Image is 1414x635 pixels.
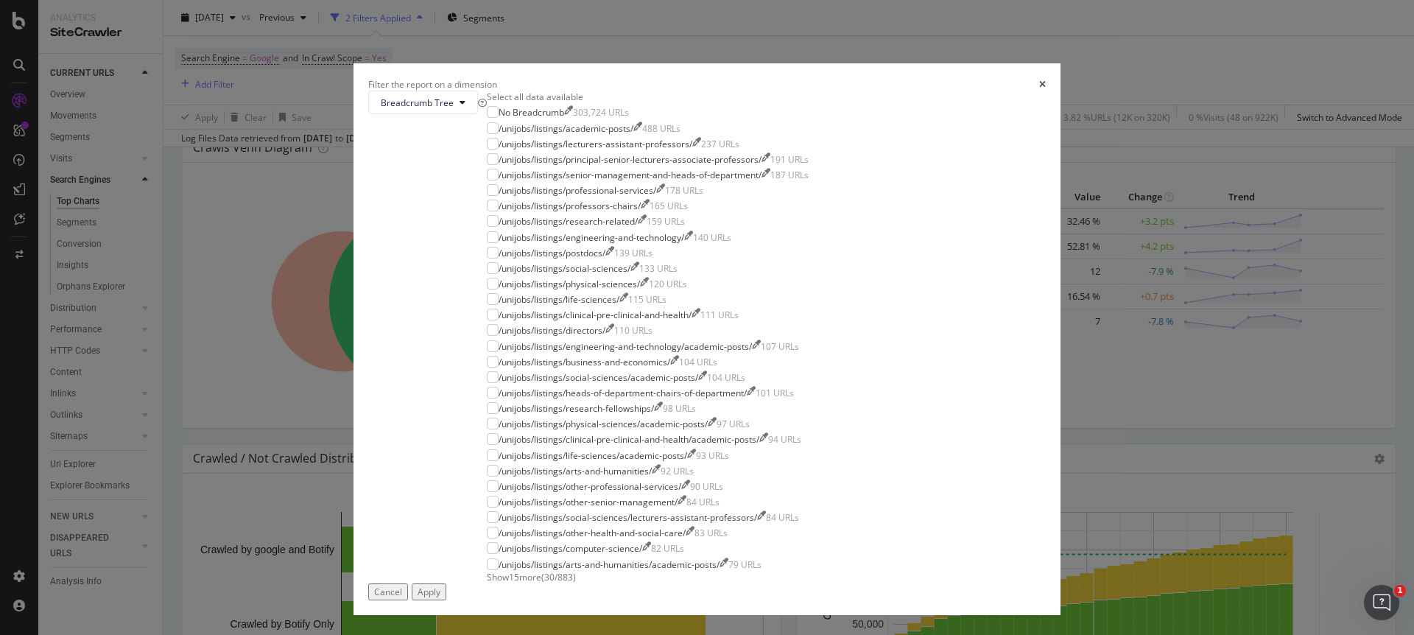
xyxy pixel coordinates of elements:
[499,449,687,462] div: /unijobs/listings/life-sciences/academic-posts/
[71,7,177,18] h1: Customer Support
[253,477,276,500] button: Send a message…
[499,138,692,150] div: /unijobs/listings/lecturers-assistant-professors/
[13,452,282,477] textarea: Ask a question…
[639,262,678,275] div: 133 URLs
[665,184,703,197] div: 178 URLs
[701,138,739,150] div: 237 URLs
[650,200,688,212] div: 165 URLs
[499,402,654,415] div: /unijobs/listings/research-fellowships/
[1364,585,1399,620] iframe: Intercom live chat
[499,200,641,212] div: /unijobs/listings/professors-chairs/
[499,247,605,259] div: /unijobs/listings/postdocs/
[71,18,183,33] p: The team can also help
[694,527,728,539] div: 83 URLs
[499,511,757,524] div: /unijobs/listings/social-sciences/lecturers-assistant-professors/
[651,542,684,555] div: 82 URLs
[353,63,1060,615] div: modal
[693,231,731,244] div: 140 URLs
[686,496,720,508] div: 84 URLs
[499,324,605,337] div: /unijobs/listings/directors/
[499,356,670,368] div: /unijobs/listings/business-and-economics/
[717,418,750,430] div: 97 URLs
[368,78,497,91] div: Filter the report on a dimension
[499,542,642,555] div: /unijobs/listings/computer-science/
[42,8,66,32] img: Profile image for Customer Support
[94,483,105,494] button: Start recording
[374,586,402,598] div: Cancel
[700,309,739,321] div: 111 URLs
[649,278,687,290] div: 120 URLs
[499,465,652,477] div: /unijobs/listings/arts-and-humanities/
[647,215,685,228] div: 159 URLs
[499,293,619,306] div: /unijobs/listings/life-sciences/
[381,97,454,109] span: Breadcrumb Tree
[573,106,629,119] div: 303,724 URLs
[499,309,692,321] div: /unijobs/listings/clinical-pre-clinical-and-health/
[499,231,684,244] div: /unijobs/listings/engineering-and-technology/
[541,571,576,583] span: ( 30 / 883 )
[642,122,680,135] div: 488 URLs
[499,496,678,508] div: /unijobs/listings/other-senior-management/
[499,106,564,119] div: No Breadcrumb
[499,153,761,166] div: /unijobs/listings/principal-senior-lecturers-associate-professors/
[499,169,761,181] div: /unijobs/listings/senior-management-and-heads-of-department/
[499,122,633,135] div: /unijobs/listings/academic-posts/
[614,324,653,337] div: 110 URLs
[368,583,408,600] button: Cancel
[499,340,752,353] div: /unijobs/listings/engineering-and-technology/academic-posts/
[499,527,686,539] div: /unijobs/listings/other-health-and-social-care/
[499,278,640,290] div: /unijobs/listings/physical-sciences/
[614,247,653,259] div: 139 URLs
[770,169,809,181] div: 187 URLs
[499,184,656,197] div: /unijobs/listings/professional-services/
[499,371,698,384] div: /unijobs/listings/social-sciences/academic-posts/
[707,371,745,384] div: 104 URLs
[499,418,708,430] div: /unijobs/listings/physical-sciences/academic-posts/
[499,215,638,228] div: /unijobs/listings/research-related/
[258,6,285,32] div: Close
[499,262,630,275] div: /unijobs/listings/social-sciences/
[663,402,696,415] div: 98 URLs
[728,558,761,571] div: 79 URLs
[412,583,446,600] button: Apply
[499,387,747,399] div: /unijobs/listings/heads-of-department-chairs-of-department/
[679,356,717,368] div: 104 URLs
[70,483,82,494] button: Gif picker
[499,558,720,571] div: /unijobs/listings/arts-and-humanities/academic-posts/
[661,465,694,477] div: 92 URLs
[231,6,258,34] button: Home
[46,483,58,494] button: Emoji picker
[761,340,799,353] div: 107 URLs
[1039,78,1046,91] div: times
[499,480,681,493] div: /unijobs/listings/other-professional-services/
[628,293,666,306] div: 115 URLs
[418,586,440,598] div: Apply
[768,433,801,446] div: 94 URLs
[766,511,799,524] div: 84 URLs
[696,449,729,462] div: 93 URLs
[10,6,38,34] button: go back
[23,483,35,494] button: Upload attachment
[487,571,541,583] span: Show 15 more
[690,480,723,493] div: 90 URLs
[487,91,809,103] div: Select all data available
[499,433,759,446] div: /unijobs/listings/clinical-pre-clinical-and-health/academic-posts/
[368,91,478,114] button: Breadcrumb Tree
[1394,585,1406,597] span: 1
[770,153,809,166] div: 191 URLs
[756,387,794,399] div: 101 URLs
